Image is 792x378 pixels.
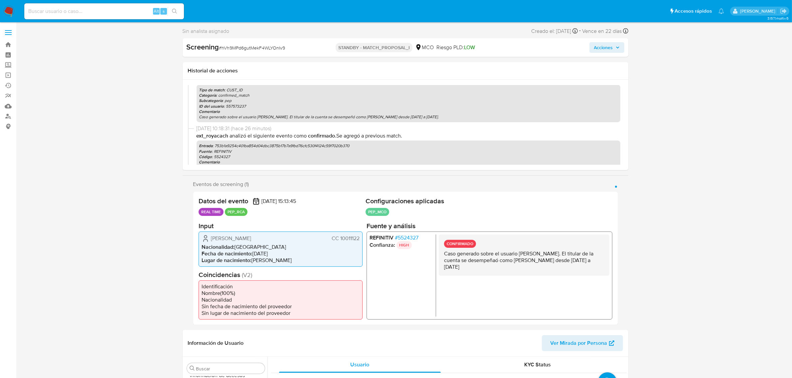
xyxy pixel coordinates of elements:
p: juan.montanobonaga@mercadolibre.com.co [740,8,778,14]
span: Sin analista asignado [183,28,230,35]
b: Categoría [199,92,217,98]
button: Acciones [589,42,624,53]
h1: Historial de acciones [188,67,623,74]
span: Ver Mirada por Persona [551,335,607,351]
b: Código [199,154,212,160]
p: . Se agregó a previous match . [197,132,620,140]
h1: Información de Usuario [188,340,244,346]
div: MCO [415,44,434,51]
span: [DATE] 10:18:31 (hace 26 minutos) [197,125,620,132]
div: Creado el: [DATE] [531,27,578,36]
span: KYC Status [524,361,551,368]
p: : 5524327 [199,154,618,159]
span: Vence en 22 días [582,28,622,35]
span: # hVh9MPd6gutMekF4WLYOnIv9 [219,45,285,51]
b: Tipo de match [199,87,225,93]
b: Entrada [199,143,213,149]
span: Usuario [350,361,369,368]
p: : confirmed_match [199,93,618,98]
p: : CUST_ID [199,87,618,93]
span: Riesgo PLD: [436,44,475,51]
b: Fuente [199,148,212,154]
p: : pep [199,98,618,103]
button: Buscar [190,366,195,371]
button: search-icon [168,7,181,16]
p: Caso generado sobre el usuario [PERSON_NAME]. El titular de la cuenta se desempeñó como [PERSON_N... [199,114,618,120]
b: Subcategoría [199,98,223,104]
b: Comentario [199,159,220,165]
input: Buscar [196,366,262,372]
span: Accesos rápidos [675,8,712,15]
span: Analizó el siguiente evento como [230,132,307,140]
a: Notificaciones [718,8,724,14]
input: Buscar usuario o caso... [24,7,184,16]
span: s [163,8,165,14]
span: LOW [464,44,475,51]
b: Confirmado [308,132,335,140]
p: : 753b1a9254c401ba854d04dbc3875b17b7a9fbd76cfc530f4124c59f7020b370 [199,143,618,148]
b: ext_royacach [197,132,229,140]
a: Salir [780,8,787,15]
b: ID del usuario [199,103,224,109]
button: Ver Mirada por Persona [542,335,623,351]
p: STANDBY - MATCH_PROPOSAL_I [336,43,412,52]
b: Comentario [199,109,220,115]
p: : 557573237 [199,104,618,109]
b: Screening [187,42,219,52]
span: Acciones [594,42,613,53]
span: Alt [154,8,159,14]
span: - [579,27,581,36]
p: : REFINITIV [199,149,618,154]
